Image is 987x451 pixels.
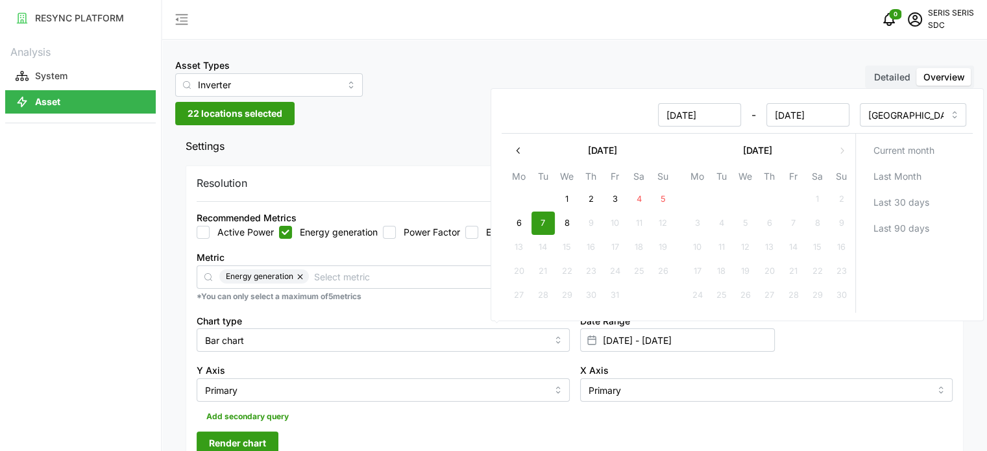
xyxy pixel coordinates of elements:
button: 21 October 2025 [531,260,554,284]
button: 22 locations selected [175,102,295,125]
button: 14 November 2025 [781,236,805,260]
button: 18 November 2025 [709,260,733,284]
button: 5 November 2025 [733,212,757,236]
button: 10 October 2025 [603,212,626,236]
button: 24 November 2025 [685,284,709,308]
th: Th [579,169,603,188]
button: 12 October 2025 [651,212,674,236]
button: 26 November 2025 [733,284,757,308]
button: 16 November 2025 [829,236,853,260]
p: Resolution [197,175,247,191]
th: Fr [603,169,627,188]
button: 7 October 2025 [531,212,554,236]
button: Last Month [860,165,968,188]
p: RESYNC PLATFORM [35,12,124,25]
button: 12 November 2025 [733,236,757,260]
label: Metric [197,250,225,265]
button: Last 30 days [860,191,968,214]
button: 13 October 2025 [507,236,530,260]
button: 5 October 2025 [651,188,674,212]
button: 3 October 2025 [603,188,626,212]
button: 9 November 2025 [829,212,853,236]
button: 25 October 2025 [627,260,650,284]
button: 30 November 2025 [829,284,853,308]
span: 22 locations selected [188,103,282,125]
button: 17 October 2025 [603,236,626,260]
th: Tu [531,169,555,188]
th: Su [829,169,853,188]
label: X Axis [580,363,609,378]
button: 6 October 2025 [507,212,530,236]
input: Select Y axis [197,378,570,402]
label: Energy Import Meter Reading (into the meter) [478,226,680,239]
a: RESYNC PLATFORM [5,5,156,31]
p: Analysis [5,42,156,60]
button: 23 November 2025 [829,260,853,284]
button: 7 November 2025 [781,212,805,236]
span: Last 90 days [873,217,929,239]
p: *You can only select a maximum of 5 metrics [197,291,953,302]
p: SDC [928,19,974,32]
th: Sa [627,169,651,188]
button: 1 October 2025 [555,188,578,212]
span: Add secondary query [206,408,289,426]
button: 15 October 2025 [555,236,578,260]
p: System [35,69,67,82]
button: 28 November 2025 [781,284,805,308]
th: We [555,169,579,188]
button: 29 October 2025 [555,284,578,308]
p: Asset [35,95,60,108]
button: [DATE] [685,139,830,162]
button: 2 November 2025 [829,188,853,212]
button: 11 November 2025 [709,236,733,260]
button: System [5,64,156,88]
label: Y Axis [197,363,225,378]
th: Sa [805,169,829,188]
button: 30 October 2025 [579,284,602,308]
button: 20 November 2025 [757,260,781,284]
button: 27 October 2025 [507,284,530,308]
button: 25 November 2025 [709,284,733,308]
button: 9 October 2025 [579,212,602,236]
button: schedule [902,6,928,32]
span: Current month [873,140,934,162]
th: Fr [781,169,805,188]
button: 23 October 2025 [579,260,602,284]
a: System [5,63,156,89]
button: 27 November 2025 [757,284,781,308]
button: 19 October 2025 [651,236,674,260]
th: Mo [685,169,709,188]
a: Asset [5,89,156,115]
label: Chart type [197,314,242,328]
button: Asset [5,90,156,114]
button: 31 October 2025 [603,284,626,308]
th: Th [757,169,781,188]
input: Select date range [580,328,775,352]
p: SERIS SERIS [928,7,974,19]
span: Last 30 days [873,191,929,213]
label: Asset Types [175,58,230,73]
label: Power Factor [396,226,460,239]
th: Mo [507,169,531,188]
button: 1 November 2025 [805,188,829,212]
button: 19 November 2025 [733,260,757,284]
span: Last Month [873,165,921,188]
button: 13 November 2025 [757,236,781,260]
button: Current month [860,139,968,162]
button: 24 October 2025 [603,260,626,284]
button: 3 November 2025 [685,212,709,236]
button: 4 November 2025 [709,212,733,236]
button: 20 October 2025 [507,260,530,284]
button: 10 November 2025 [685,236,709,260]
button: 29 November 2025 [805,284,829,308]
button: 11 October 2025 [627,212,650,236]
button: 16 October 2025 [579,236,602,260]
label: Energy generation [292,226,378,239]
button: notifications [876,6,902,32]
button: 21 November 2025 [781,260,805,284]
button: Add secondary query [197,407,299,426]
span: Detailed [874,71,910,82]
button: 28 October 2025 [531,284,554,308]
button: 26 October 2025 [651,260,674,284]
button: 8 October 2025 [555,212,578,236]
